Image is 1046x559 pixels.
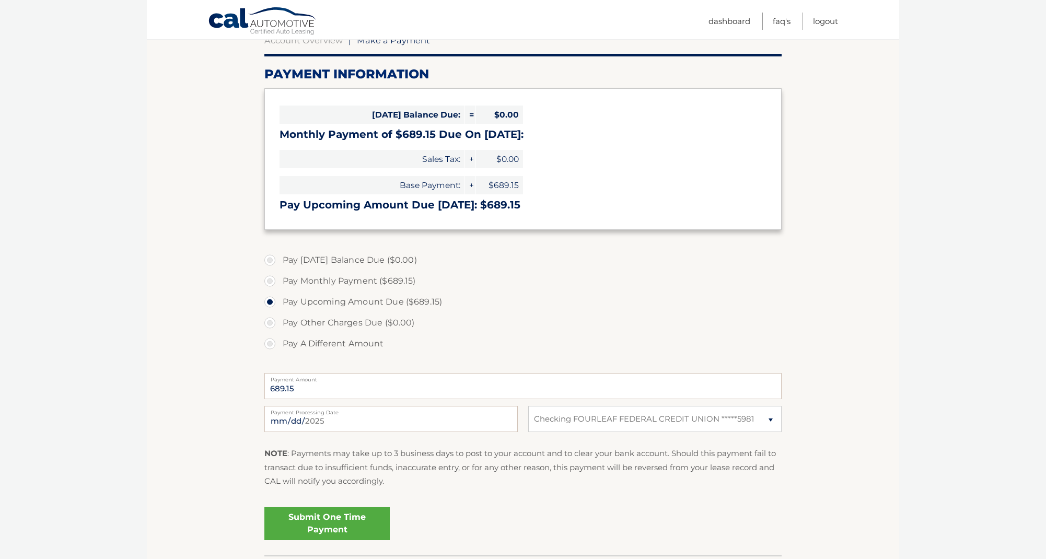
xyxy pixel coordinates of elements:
label: Pay Upcoming Amount Due ($689.15) [264,292,782,312]
label: Pay Monthly Payment ($689.15) [264,271,782,292]
a: Account Overview [264,35,343,45]
a: Logout [813,13,838,30]
a: Dashboard [708,13,750,30]
label: Pay A Different Amount [264,333,782,354]
span: + [465,176,475,194]
a: Submit One Time Payment [264,507,390,540]
label: Pay Other Charges Due ($0.00) [264,312,782,333]
strong: NOTE [264,448,287,458]
span: $689.15 [476,176,523,194]
span: [DATE] Balance Due: [280,106,464,124]
a: Cal Automotive [208,7,318,37]
span: Base Payment: [280,176,464,194]
span: Sales Tax: [280,150,464,168]
span: $0.00 [476,106,523,124]
label: Payment Processing Date [264,406,518,414]
span: + [465,150,475,168]
input: Payment Date [264,406,518,432]
a: FAQ's [773,13,791,30]
label: Payment Amount [264,373,782,381]
span: $0.00 [476,150,523,168]
input: Payment Amount [264,373,782,399]
span: Make a Payment [357,35,430,45]
h2: Payment Information [264,66,782,82]
span: = [465,106,475,124]
label: Pay [DATE] Balance Due ($0.00) [264,250,782,271]
h3: Monthly Payment of $689.15 Due On [DATE]: [280,128,766,141]
h3: Pay Upcoming Amount Due [DATE]: $689.15 [280,199,766,212]
p: : Payments may take up to 3 business days to post to your account and to clear your bank account.... [264,447,782,488]
span: | [348,35,351,45]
